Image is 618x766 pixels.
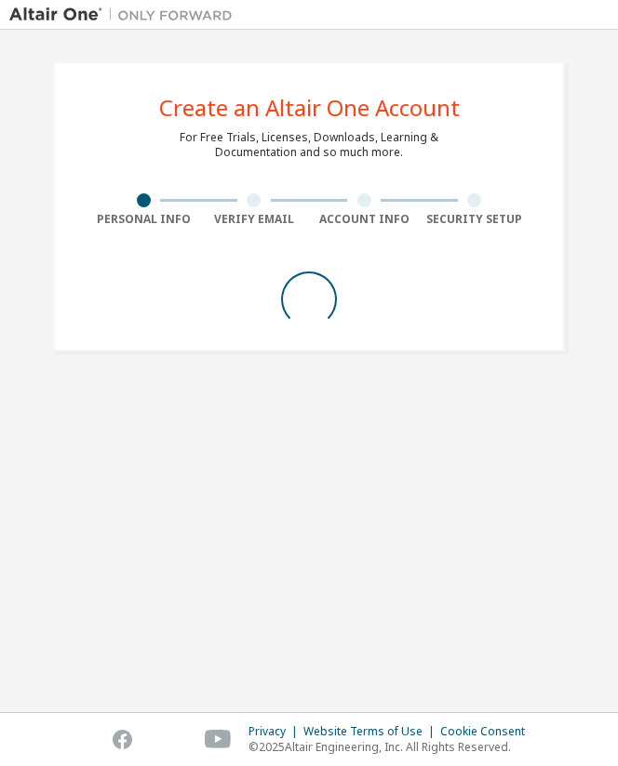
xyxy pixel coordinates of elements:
[159,97,460,119] div: Create an Altair One Account
[309,212,420,227] div: Account Info
[440,724,536,739] div: Cookie Consent
[113,730,132,749] img: facebook.svg
[180,130,438,160] div: For Free Trials, Licenses, Downloads, Learning & Documentation and so much more.
[420,212,531,227] div: Security Setup
[88,212,199,227] div: Personal Info
[303,724,440,739] div: Website Terms of Use
[199,212,310,227] div: Verify Email
[249,739,536,755] p: © 2025 Altair Engineering, Inc. All Rights Reserved.
[249,724,303,739] div: Privacy
[9,6,242,24] img: Altair One
[205,730,232,749] img: youtube.svg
